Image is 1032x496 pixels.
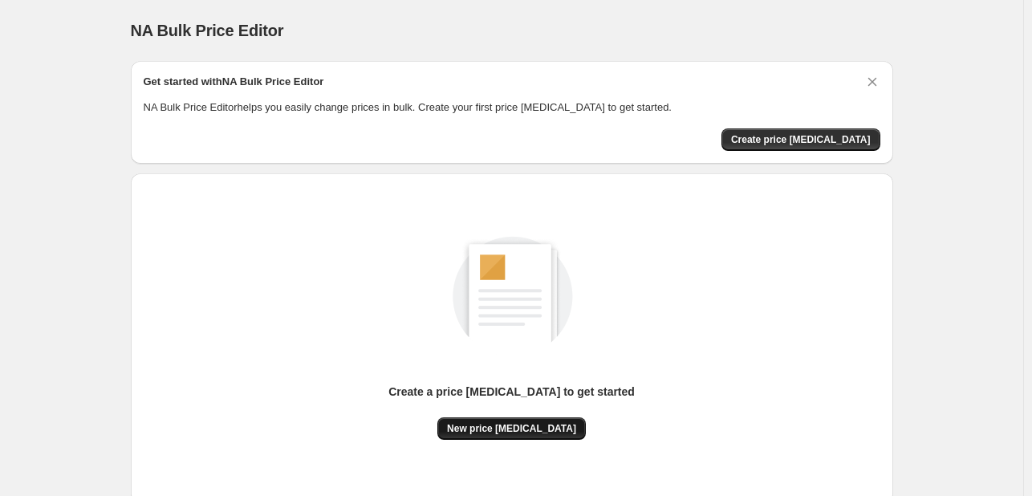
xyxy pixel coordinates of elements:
[144,74,324,90] h2: Get started with NA Bulk Price Editor
[447,422,576,435] span: New price [MEDICAL_DATA]
[388,384,635,400] p: Create a price [MEDICAL_DATA] to get started
[721,128,880,151] button: Create price change job
[437,417,586,440] button: New price [MEDICAL_DATA]
[731,133,871,146] span: Create price [MEDICAL_DATA]
[131,22,284,39] span: NA Bulk Price Editor
[864,74,880,90] button: Dismiss card
[144,100,880,116] p: NA Bulk Price Editor helps you easily change prices in bulk. Create your first price [MEDICAL_DAT...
